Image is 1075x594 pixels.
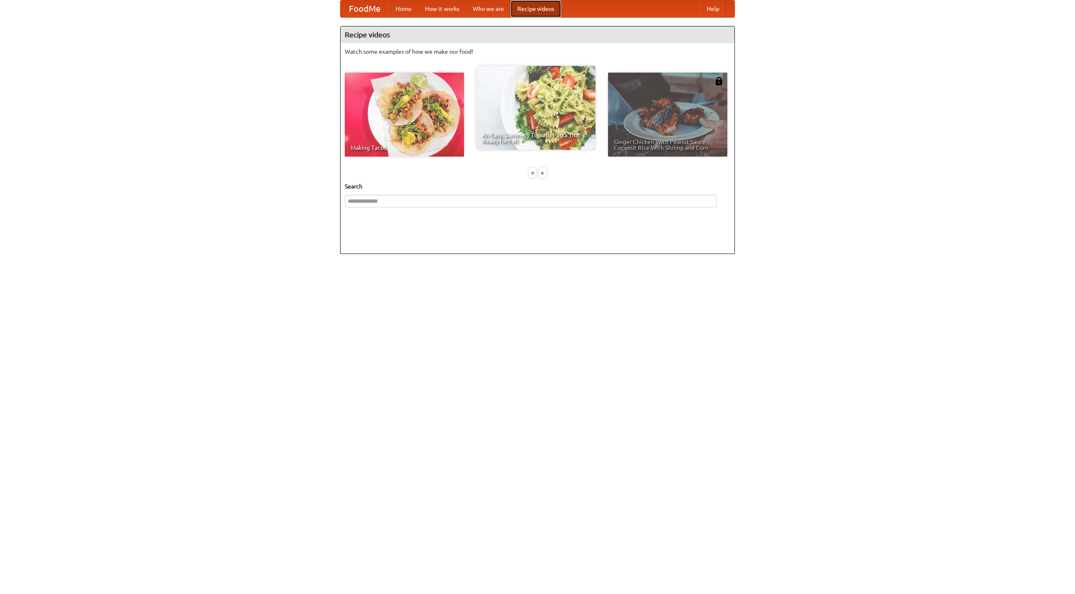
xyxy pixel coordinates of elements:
span: An Easy, Summery Tomato Pasta That's Ready for Fall [482,132,590,144]
p: Watch some examples of how we make our food! [345,47,730,56]
img: 483408.png [715,77,723,85]
div: » [539,167,546,178]
h5: Search [345,182,730,191]
a: Home [389,0,418,17]
a: An Easy, Summery Tomato Pasta That's Ready for Fall [476,66,595,150]
a: Help [700,0,726,17]
div: « [529,167,536,178]
a: FoodMe [341,0,389,17]
h4: Recipe videos [341,26,734,43]
span: Making Tacos [351,145,458,151]
a: How it works [418,0,466,17]
a: Making Tacos [345,73,464,157]
a: Who we are [466,0,511,17]
a: Recipe videos [511,0,561,17]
